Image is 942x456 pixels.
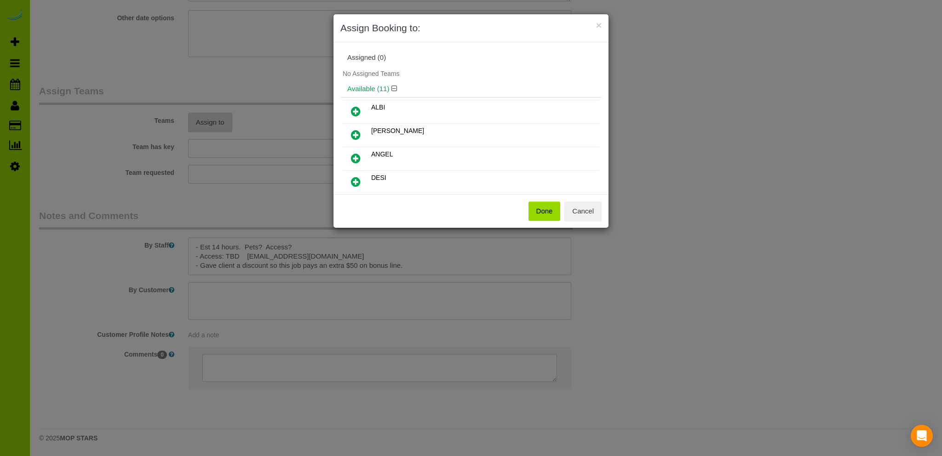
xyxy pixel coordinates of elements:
span: DESI [371,174,386,181]
h3: Assign Booking to: [340,21,602,35]
span: No Assigned Teams [343,70,399,77]
button: × [596,20,602,30]
button: Done [528,202,561,221]
h4: Available (11) [347,85,595,93]
span: [PERSON_NAME] [371,127,424,134]
div: Assigned (0) [347,54,595,62]
span: ANGEL [371,150,393,158]
span: ALBI [371,104,385,111]
div: Open Intercom Messenger [911,425,933,447]
button: Cancel [564,202,602,221]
